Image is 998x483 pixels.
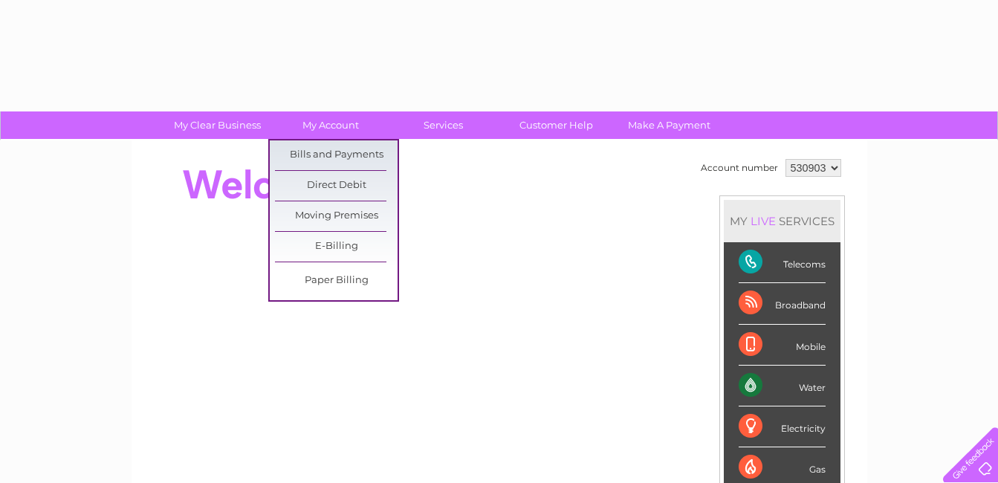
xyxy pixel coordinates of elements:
[495,111,618,139] a: Customer Help
[275,232,398,262] a: E-Billing
[608,111,730,139] a: Make A Payment
[697,155,782,181] td: Account number
[269,111,392,139] a: My Account
[275,140,398,170] a: Bills and Payments
[156,111,279,139] a: My Clear Business
[382,111,505,139] a: Services
[275,201,398,231] a: Moving Premises
[275,266,398,296] a: Paper Billing
[739,283,826,324] div: Broadband
[739,366,826,406] div: Water
[739,406,826,447] div: Electricity
[275,171,398,201] a: Direct Debit
[724,200,840,242] div: MY SERVICES
[739,325,826,366] div: Mobile
[748,214,779,228] div: LIVE
[739,242,826,283] div: Telecoms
